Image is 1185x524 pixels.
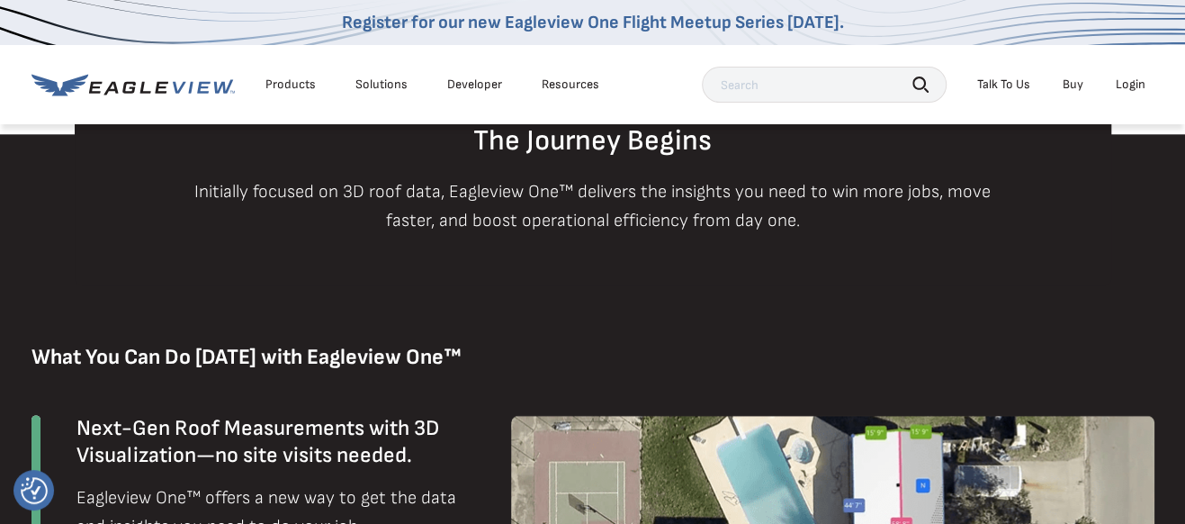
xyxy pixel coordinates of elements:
button: Consent Preferences [21,477,48,504]
h4: Next-Gen Roof Measurements with 3D Visualization—no site visits needed. [76,415,482,469]
a: Buy [1063,77,1083,93]
div: Solutions [355,77,408,93]
div: Talk To Us [977,77,1030,93]
input: Search [702,67,947,103]
a: Register for our new Eagleview One Flight Meetup Series [DATE]. [342,12,844,33]
img: Revisit consent button [21,477,48,504]
h3: What You Can Do [DATE] with Eagleview One™ [31,343,1154,372]
div: Products [265,77,316,93]
p: Initially focused on 3D roof data, Eagleview One™ delivers the insights you need to win more jobs... [175,177,1010,235]
a: Developer [447,77,502,93]
div: Login [1116,77,1145,93]
div: Resources [542,77,599,93]
h2: The Journey Begins [75,127,1111,156]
